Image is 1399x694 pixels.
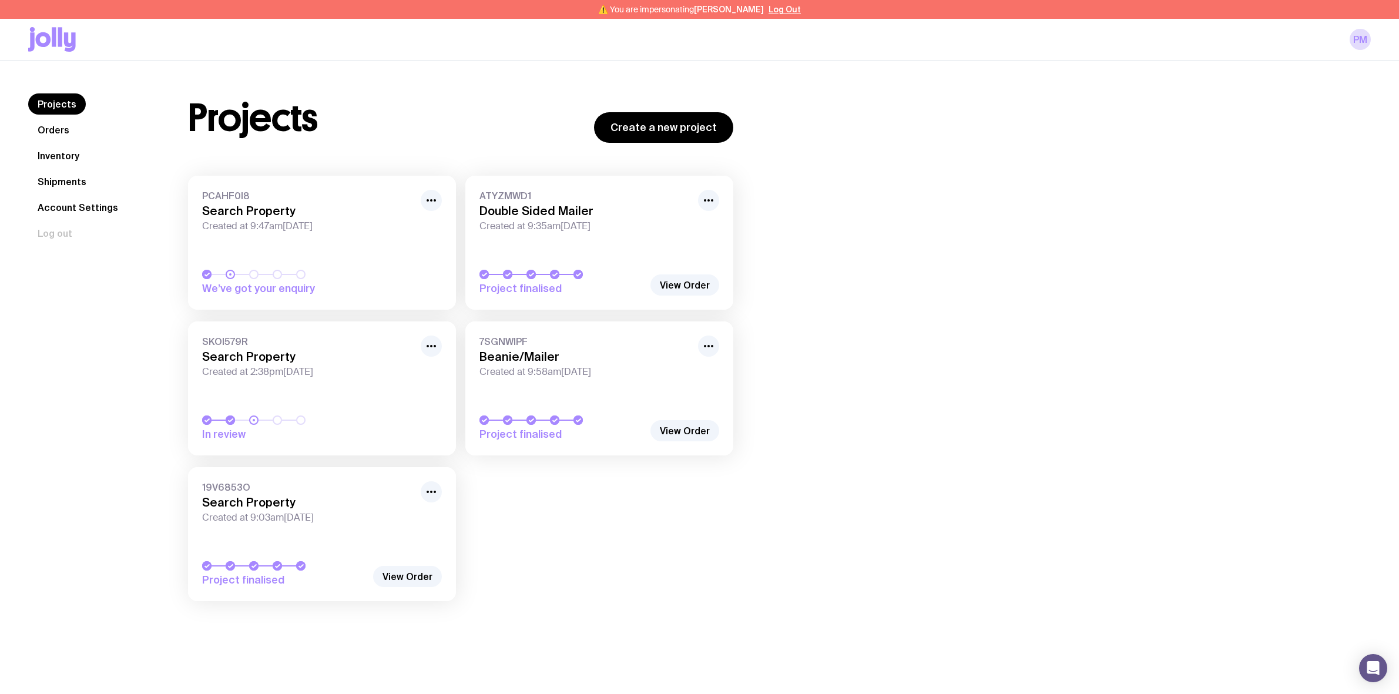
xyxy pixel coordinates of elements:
[202,481,414,493] span: 19V6853O
[694,5,764,14] span: [PERSON_NAME]
[28,119,79,140] a: Orders
[479,190,691,202] span: ATYZMWD1
[594,112,733,143] a: Create a new project
[373,566,442,587] a: View Order
[202,573,367,587] span: Project finalised
[1350,29,1371,50] a: PM
[479,366,691,378] span: Created at 9:58am[DATE]
[202,350,414,364] h3: Search Property
[202,190,414,202] span: PCAHF0I8
[479,220,691,232] span: Created at 9:35am[DATE]
[465,176,733,310] a: ATYZMWD1Double Sided MailerCreated at 9:35am[DATE]Project finalised
[188,176,456,310] a: PCAHF0I8Search PropertyCreated at 9:47am[DATE]We’ve got your enquiry
[1359,654,1387,682] div: Open Intercom Messenger
[202,495,414,509] h3: Search Property
[479,281,644,296] span: Project finalised
[202,281,367,296] span: We’ve got your enquiry
[28,93,86,115] a: Projects
[479,204,691,218] h3: Double Sided Mailer
[28,223,82,244] button: Log out
[202,366,414,378] span: Created at 2:38pm[DATE]
[650,420,719,441] a: View Order
[188,467,456,601] a: 19V6853OSearch PropertyCreated at 9:03am[DATE]Project finalised
[202,220,414,232] span: Created at 9:47am[DATE]
[188,321,456,455] a: SKOI579RSearch PropertyCreated at 2:38pm[DATE]In review
[28,145,89,166] a: Inventory
[650,274,719,296] a: View Order
[28,171,96,192] a: Shipments
[479,350,691,364] h3: Beanie/Mailer
[202,204,414,218] h3: Search Property
[598,5,764,14] span: ⚠️ You are impersonating
[202,512,414,524] span: Created at 9:03am[DATE]
[202,336,414,347] span: SKOI579R
[479,336,691,347] span: 7SGNWIPF
[202,427,367,441] span: In review
[479,427,644,441] span: Project finalised
[28,197,128,218] a: Account Settings
[465,321,733,455] a: 7SGNWIPFBeanie/MailerCreated at 9:58am[DATE]Project finalised
[188,99,318,137] h1: Projects
[769,5,801,14] button: Log Out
